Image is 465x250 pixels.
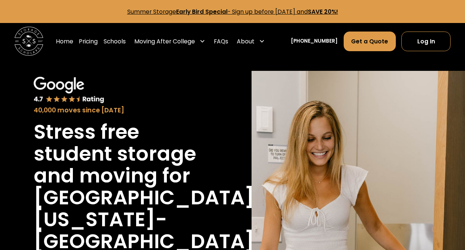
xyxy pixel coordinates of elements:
a: Summer StorageEarly Bird Special- Sign up before [DATE] andSAVE 20%! [127,8,338,16]
strong: Early Bird Special [176,8,228,16]
a: Get a Quote [344,32,396,51]
a: home [14,27,43,56]
a: FAQs [214,31,228,52]
div: 40,000 moves since [DATE] [34,105,206,115]
a: [PHONE_NUMBER] [291,37,338,45]
strong: SAVE 20%! [308,8,338,16]
a: Home [56,31,73,52]
img: Storage Scholars main logo [14,27,43,56]
a: Schools [104,31,126,52]
div: About [237,37,255,46]
a: Log In [401,32,451,51]
img: Google 4.7 star rating [34,77,104,104]
div: About [234,31,268,52]
a: Pricing [79,31,98,52]
h1: Stress free student storage and moving for [34,121,206,187]
div: Moving After College [134,37,195,46]
div: Moving After College [131,31,208,52]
